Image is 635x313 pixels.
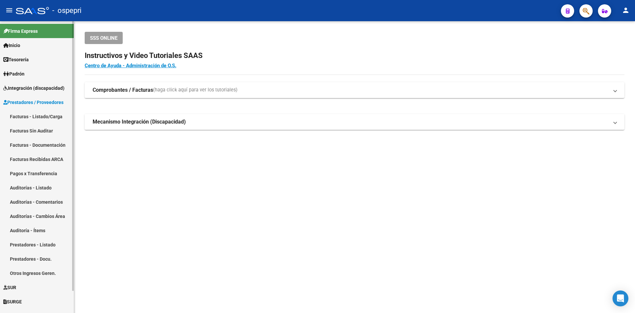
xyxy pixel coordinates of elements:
span: Tesorería [3,56,29,63]
strong: Mecanismo Integración (Discapacidad) [93,118,186,126]
span: Firma Express [3,27,38,35]
span: SSS ONLINE [90,35,117,41]
mat-expansion-panel-header: Mecanismo Integración (Discapacidad) [85,114,624,130]
span: Inicio [3,42,20,49]
span: Prestadores / Proveedores [3,99,63,106]
div: Open Intercom Messenger [613,290,628,306]
span: SURGE [3,298,22,305]
span: SUR [3,284,16,291]
span: Integración (discapacidad) [3,84,64,92]
span: Padrón [3,70,24,78]
mat-icon: person [622,6,630,14]
h2: Instructivos y Video Tutoriales SAAS [85,49,624,62]
span: - ospepri [52,3,81,18]
strong: Comprobantes / Facturas [93,86,153,94]
span: (haga click aquí para ver los tutoriales) [153,86,237,94]
mat-expansion-panel-header: Comprobantes / Facturas(haga click aquí para ver los tutoriales) [85,82,624,98]
button: SSS ONLINE [85,32,123,44]
a: Centro de Ayuda - Administración de O.S. [85,63,176,69]
mat-icon: menu [5,6,13,14]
